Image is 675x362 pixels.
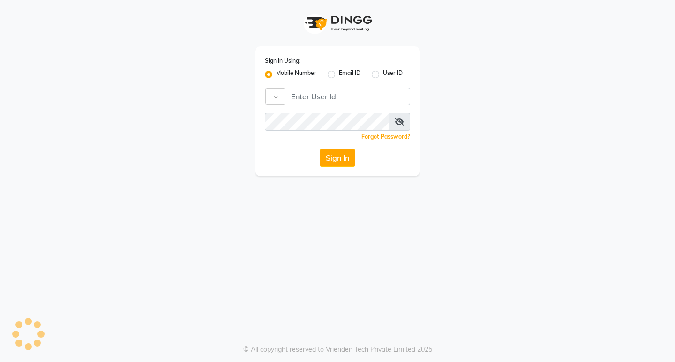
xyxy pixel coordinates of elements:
input: Username [265,113,389,131]
button: Sign In [320,149,355,167]
label: Mobile Number [276,69,316,80]
label: Email ID [339,69,360,80]
a: Forgot Password? [361,133,410,140]
label: User ID [383,69,403,80]
label: Sign In Using: [265,57,300,65]
img: logo1.svg [300,9,375,37]
input: Username [285,88,410,105]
